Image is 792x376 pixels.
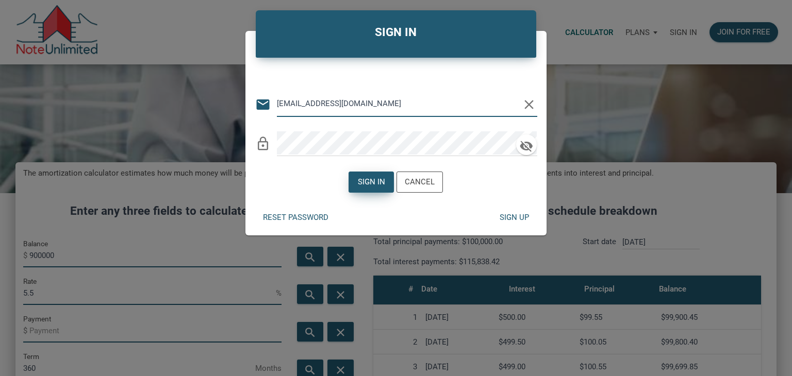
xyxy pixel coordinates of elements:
button: Reset password [255,208,336,228]
button: Sign up [491,208,537,228]
button: Sign in [349,172,394,193]
i: clear [521,97,537,112]
h4: SIGN IN [263,24,529,41]
div: Sign in [358,176,385,188]
div: Cancel [405,176,435,188]
div: Reset password [263,212,328,224]
div: Sign up [500,212,529,224]
i: lock_outline [255,136,271,151]
button: Cancel [397,172,443,193]
i: email [255,97,271,112]
input: Email [277,92,522,115]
